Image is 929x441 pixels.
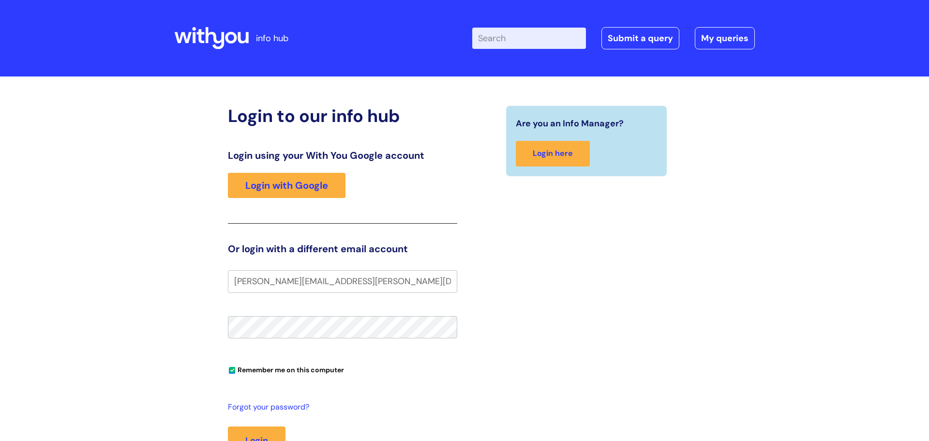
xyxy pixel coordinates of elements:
a: Submit a query [601,27,679,49]
input: Search [472,28,586,49]
h3: Or login with a different email account [228,243,457,255]
a: Login here [516,141,590,167]
input: Your e-mail address [228,270,457,292]
p: info hub [256,30,288,46]
a: Login with Google [228,173,345,198]
label: Remember me on this computer [228,364,344,374]
h2: Login to our info hub [228,106,457,126]
h3: Login using your With You Google account [228,150,457,161]
div: You can uncheck this option if you're logging in from a shared device [228,362,457,377]
a: Forgot your password? [228,400,452,414]
input: Remember me on this computer [229,367,235,374]
span: Are you an Info Manager? [516,116,624,131]
a: My queries [695,27,755,49]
